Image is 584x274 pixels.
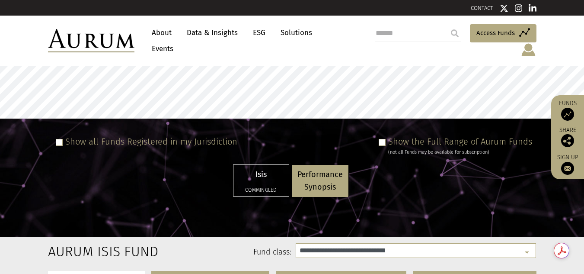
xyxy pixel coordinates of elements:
[529,4,536,13] img: Linkedin icon
[471,5,493,11] a: CONTACT
[476,28,515,38] span: Access Funds
[65,136,237,147] label: Show all Funds Registered in my Jurisdiction
[555,127,580,147] div: Share
[48,29,134,52] img: Aurum
[147,41,173,57] a: Events
[276,25,316,41] a: Solutions
[239,187,283,193] h5: Commingled
[500,4,508,13] img: Twitter icon
[182,25,242,41] a: Data & Insights
[561,108,574,121] img: Access Funds
[561,162,574,175] img: Sign up to our newsletter
[520,42,536,57] img: account-icon.svg
[470,24,536,42] a: Access Funds
[446,25,463,42] input: Submit
[297,168,343,193] p: Performance Synopsis
[239,168,283,181] p: Isis
[249,25,270,41] a: ESG
[515,4,523,13] img: Instagram icon
[131,247,292,258] label: Fund class:
[388,148,532,156] div: (not all Funds may be available for subscription)
[561,134,574,147] img: Share this post
[147,25,176,41] a: About
[555,100,580,121] a: Funds
[48,243,118,260] h2: Aurum Isis Fund
[388,136,532,147] label: Show the Full Range of Aurum Funds
[555,154,580,175] a: Sign up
